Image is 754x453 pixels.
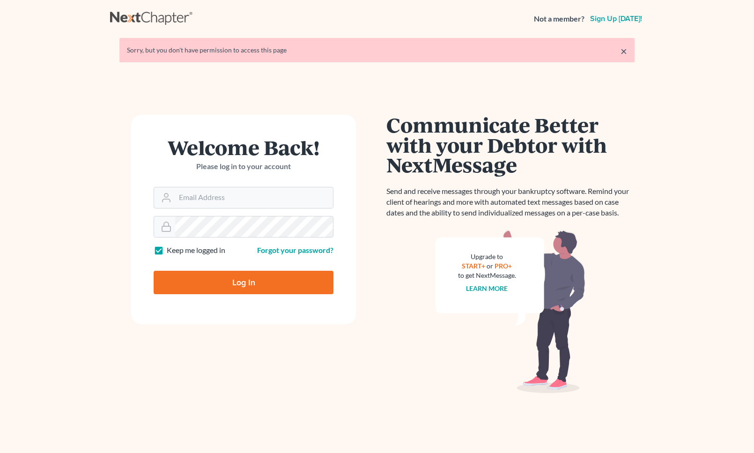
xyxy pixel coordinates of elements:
a: PRO+ [495,262,512,270]
label: Keep me logged in [167,245,225,256]
input: Email Address [175,187,333,208]
strong: Not a member? [534,14,584,24]
p: Send and receive messages through your bankruptcy software. Remind your client of hearings and mo... [386,186,635,218]
div: Upgrade to [458,252,516,261]
span: or [487,262,494,270]
div: Sorry, but you don't have permission to access this page [127,45,627,55]
a: Learn more [466,284,508,292]
a: Forgot your password? [257,245,333,254]
img: nextmessage_bg-59042aed3d76b12b5cd301f8e5b87938c9018125f34e5fa2b7a6b67550977c72.svg [436,230,585,394]
a: START+ [462,262,486,270]
div: to get NextMessage. [458,271,516,280]
h1: Welcome Back! [154,137,333,157]
a: Sign up [DATE]! [588,15,644,22]
a: × [621,45,627,57]
input: Log In [154,271,333,294]
p: Please log in to your account [154,161,333,172]
h1: Communicate Better with your Debtor with NextMessage [386,115,635,175]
